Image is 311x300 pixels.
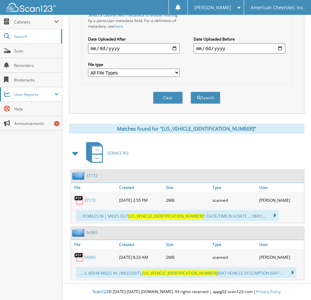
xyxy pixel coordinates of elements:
[164,183,211,192] a: Size
[84,197,96,203] a: 37172
[258,251,304,264] div: [PERSON_NAME]
[62,284,311,300] div: © [DATE]-[DATE] [DOMAIN_NAME]. All rights reserved | appg02-scan123-com |
[211,251,257,264] div: scanned
[74,252,84,262] img: PDF.png
[117,183,164,192] a: Created
[71,183,117,192] a: File
[86,230,98,235] a: 54365
[194,43,285,54] input: end
[88,36,180,42] label: Date Uploaded After
[14,48,59,54] span: Scan
[258,183,304,192] a: User
[72,171,86,180] img: folder2.png
[93,289,109,294] span: Scan123
[14,19,54,25] span: Cabinets
[14,92,54,97] span: User Reports
[164,240,211,249] a: Size
[76,267,296,278] div: ... , IL 60546 MILES IN |MILESOUT| 6047 VEHICLE DESCRIPTION 6047 ...
[194,36,285,42] label: Date Uploaded Before
[14,121,59,126] span: Announcements
[117,240,164,249] a: Created
[211,183,257,192] a: Type
[258,240,304,249] a: User
[74,195,84,205] img: PDF.png
[14,63,59,68] span: Reminders
[164,194,211,207] div: 2MB
[164,251,211,264] div: 2MB
[194,6,231,10] span: [PERSON_NAME]
[14,106,59,112] span: Help
[84,255,96,260] a: 54365
[72,228,86,237] img: folder2.png
[54,121,59,126] div: 4
[128,213,203,219] span: [US_VEHICLE_IDENTIFICATION_NUMBER]
[76,210,279,221] div: ... ID MILES IN | MILES OUT 1 DATE/TIME IN 4 DATE ... 08/01...
[88,7,180,29] div: All metadata fields are searched by default. Select a cabinet with metadata to enable filtering b...
[82,140,128,166] a: SERVICE RO
[86,173,98,178] a: 37172
[153,92,183,104] button: Clear
[7,3,56,12] img: scan123-logo-white.svg
[88,43,180,54] input: start
[117,194,164,207] div: [DATE] 2:55 PM
[107,150,128,156] span: SERVICE RO
[14,34,58,39] span: Search
[142,270,217,276] span: [US_VEHICLE_IDENTIFICATION_NUMBER]
[114,23,123,29] a: here
[191,92,220,104] button: Search
[258,194,304,207] div: [PERSON_NAME]
[117,251,164,264] div: [DATE] 8:33 AM
[88,62,180,67] label: File type
[14,77,59,83] span: Bookmarks
[211,194,257,207] div: scanned
[251,6,305,10] span: American Chevrolet, Inc.
[71,240,117,249] a: File
[69,124,304,134] div: Matches found for "[US_VEHICLE_IDENTIFICATION_NUMBER]"
[256,289,281,294] a: Privacy Policy
[211,240,257,249] a: Type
